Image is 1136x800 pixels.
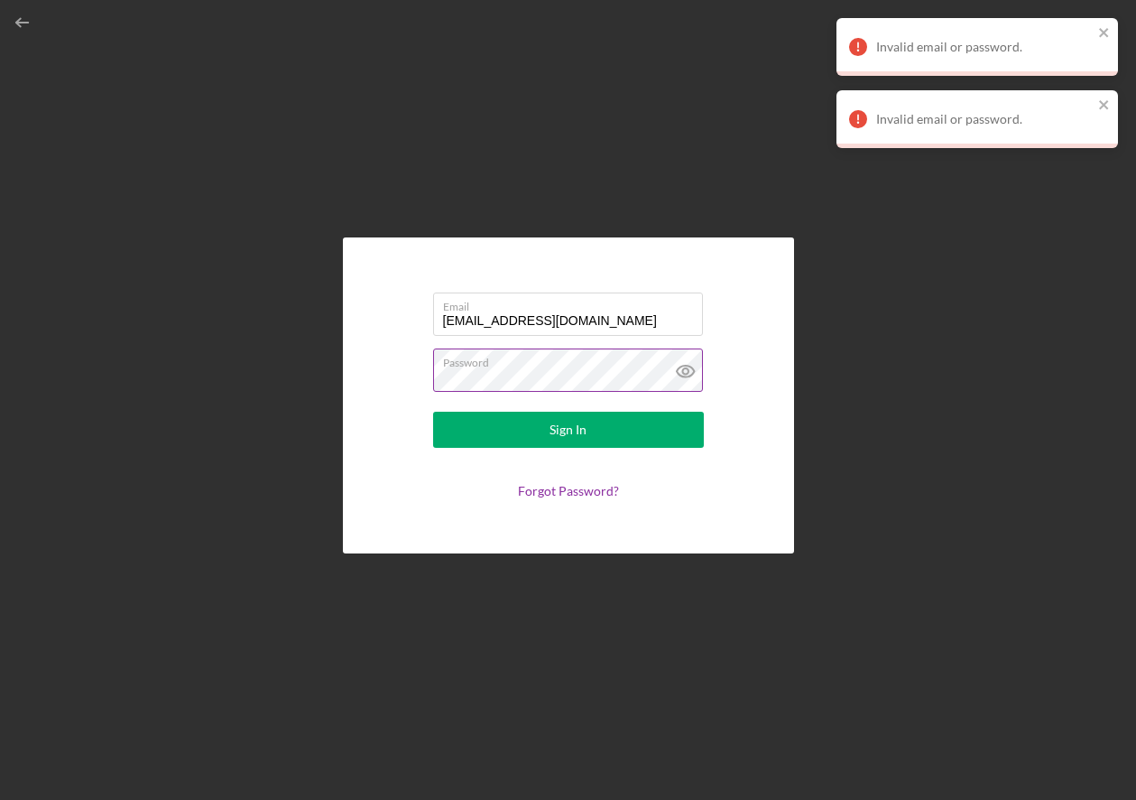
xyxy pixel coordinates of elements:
[876,40,1093,54] div: Invalid email or password.
[1098,25,1111,42] button: close
[518,483,619,498] a: Forgot Password?
[433,412,704,448] button: Sign In
[876,112,1093,126] div: Invalid email or password.
[550,412,586,448] div: Sign In
[1098,98,1111,115] button: close
[443,293,703,313] label: Email
[443,349,703,369] label: Password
